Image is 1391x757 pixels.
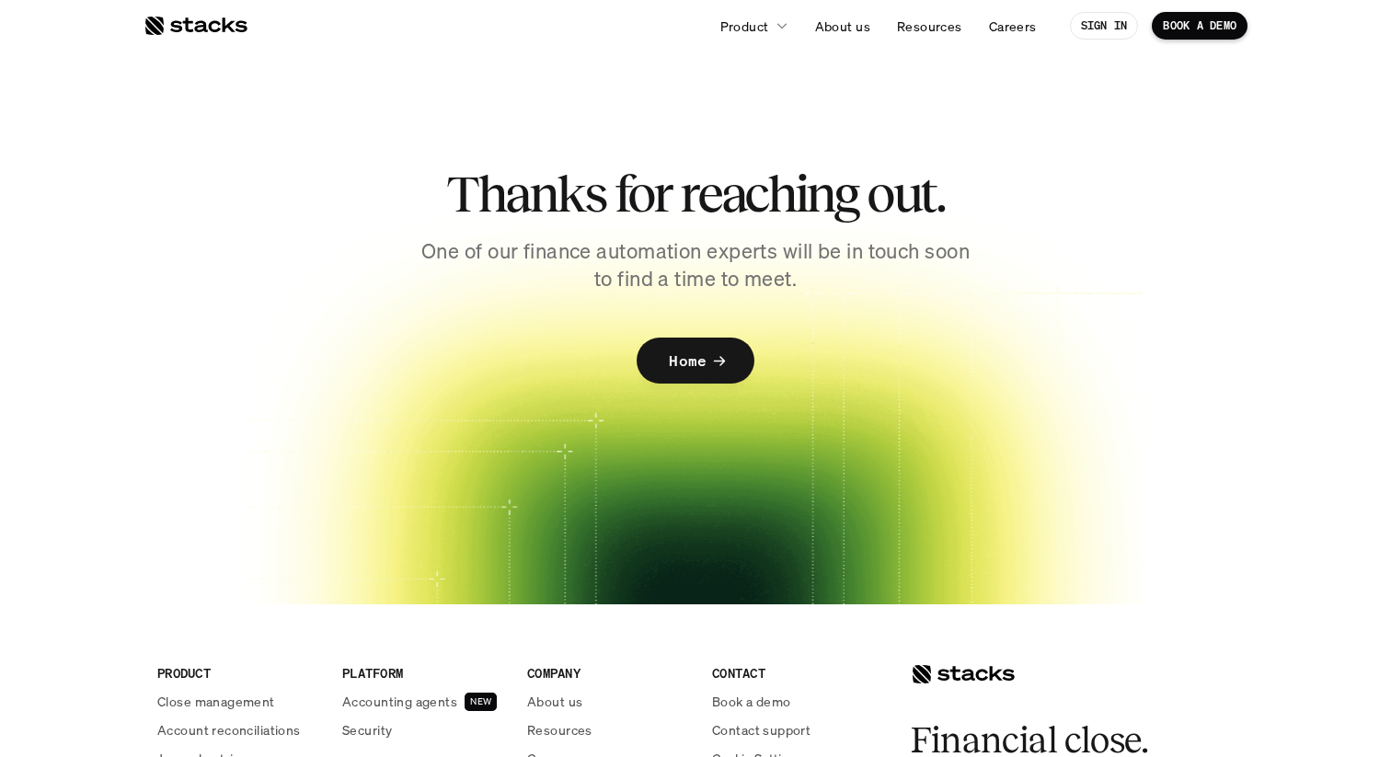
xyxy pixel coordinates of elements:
[527,692,690,711] a: About us
[815,17,870,36] p: About us
[527,692,582,711] p: About us
[886,9,973,42] a: Resources
[720,17,769,36] p: Product
[157,663,320,682] p: PRODUCT
[712,720,875,740] a: Contact support
[342,692,505,711] a: Accounting agentsNEW
[157,720,301,740] p: Account reconciliations
[897,17,962,36] p: Resources
[470,696,491,707] h2: NEW
[804,9,881,42] a: About us
[157,692,275,711] p: Close management
[712,692,791,711] p: Book a demo
[712,692,875,711] a: Book a demo
[157,692,320,711] a: Close management
[1152,12,1247,40] a: BOOK A DEMO
[1163,19,1236,32] p: BOOK A DEMO
[669,348,707,374] p: Home
[527,663,690,682] p: COMPANY
[712,720,810,740] p: Contact support
[342,720,505,740] a: Security
[1081,19,1128,32] p: SIGN IN
[443,166,948,223] h2: Thanks for reaching out.
[978,9,1048,42] a: Careers
[410,237,981,294] p: One of our finance automation experts will be in touch soon to find a time to meet.
[527,720,690,740] a: Resources
[342,692,457,711] p: Accounting agents
[989,17,1037,36] p: Careers
[342,720,392,740] p: Security
[637,338,753,384] a: Home
[712,663,875,682] p: CONTACT
[527,720,592,740] p: Resources
[1070,12,1139,40] a: SIGN IN
[157,720,320,740] a: Account reconciliations
[342,663,505,682] p: PLATFORM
